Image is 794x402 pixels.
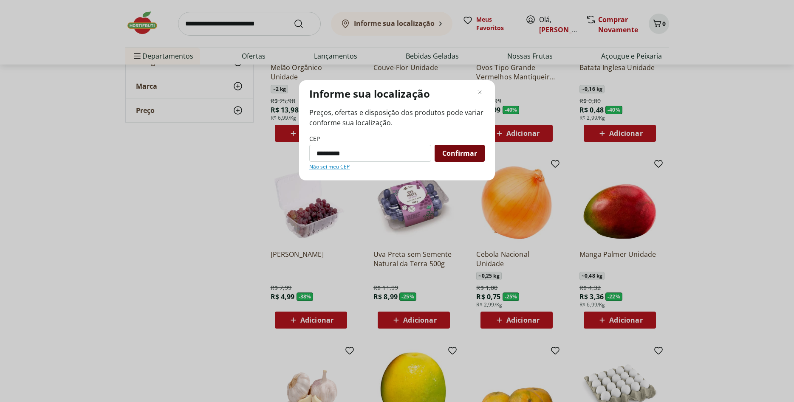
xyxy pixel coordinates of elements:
p: Informe sua localização [309,87,430,101]
label: CEP [309,135,320,143]
button: Confirmar [435,145,485,162]
button: Fechar modal de regionalização [475,87,485,97]
span: Preços, ofertas e disposição dos produtos pode variar conforme sua localização. [309,107,485,128]
div: Modal de regionalização [299,80,495,180]
a: Não sei meu CEP [309,163,350,170]
span: Confirmar [442,150,477,157]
